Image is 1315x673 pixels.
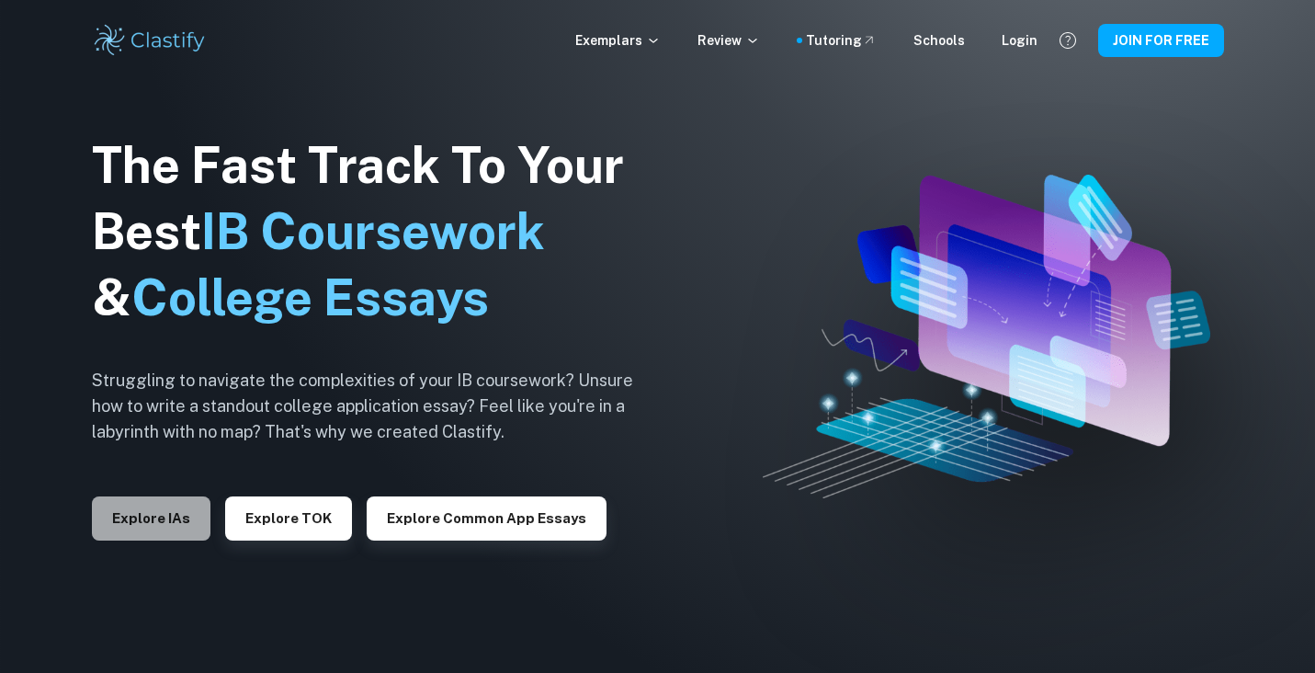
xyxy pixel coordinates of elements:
a: Tutoring [806,30,877,51]
h6: Struggling to navigate the complexities of your IB coursework? Unsure how to write a standout col... [92,368,662,445]
button: Explore IAs [92,496,210,541]
button: Help and Feedback [1052,25,1083,56]
button: Explore Common App essays [367,496,606,541]
button: Explore TOK [225,496,352,541]
a: Schools [913,30,965,51]
span: College Essays [131,268,489,326]
img: Clastify logo [92,22,209,59]
a: Explore IAs [92,508,210,526]
a: Explore Common App essays [367,508,606,526]
button: JOIN FOR FREE [1098,24,1224,57]
a: Login [1002,30,1037,51]
p: Exemplars [575,30,661,51]
a: Explore TOK [225,508,352,526]
p: Review [697,30,760,51]
h1: The Fast Track To Your Best & [92,132,662,331]
span: IB Coursework [201,202,545,260]
img: Clastify hero [763,175,1209,497]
